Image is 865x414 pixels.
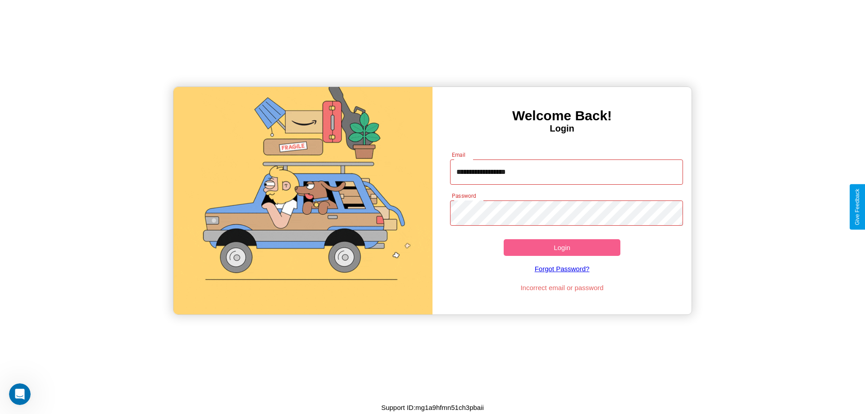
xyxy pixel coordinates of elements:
a: Forgot Password? [446,256,679,282]
label: Password [452,192,476,200]
iframe: Intercom live chat [9,383,31,405]
p: Incorrect email or password [446,282,679,294]
button: Login [504,239,620,256]
div: Give Feedback [854,189,860,225]
img: gif [173,87,432,314]
label: Email [452,151,466,159]
h3: Welcome Back! [432,108,692,123]
h4: Login [432,123,692,134]
p: Support ID: mg1a9hfmn51ch3pbaii [381,401,484,414]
